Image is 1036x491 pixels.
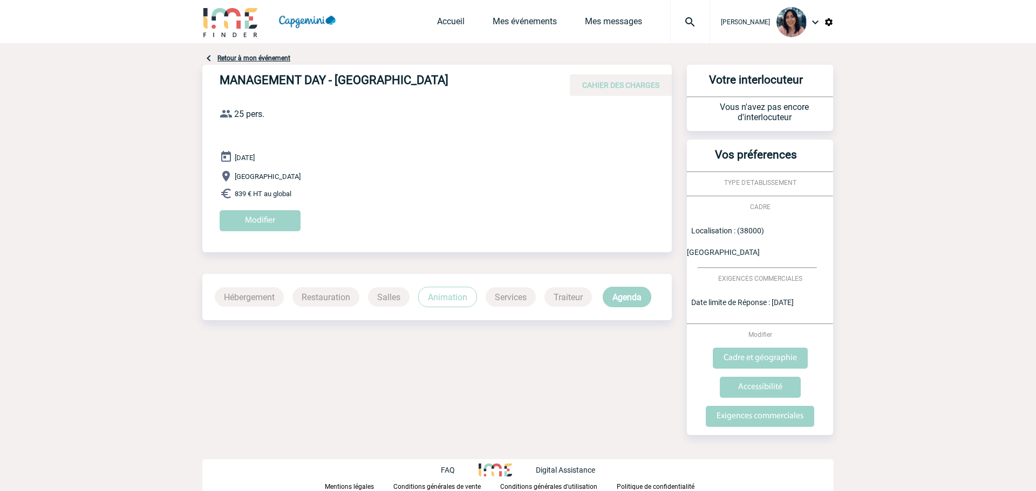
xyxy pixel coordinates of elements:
[721,18,770,26] span: [PERSON_NAME]
[720,102,809,122] span: Vous n'avez pas encore d'interlocuteur
[220,210,301,231] input: Modifier
[691,298,794,307] span: Date limite de Réponse : [DATE]
[292,287,359,307] p: Restauration
[713,348,808,369] input: Cadre et géographie
[325,483,374,490] p: Mentions légales
[687,226,764,257] span: Localisation : (38000) [GEOGRAPHIC_DATA]
[235,172,301,181] span: [GEOGRAPHIC_DATA]
[441,464,479,474] a: FAQ
[617,481,712,491] a: Politique de confidentialité
[486,287,536,307] p: Services
[724,179,796,186] span: TYPE D'ETABLISSEMENT
[691,148,820,171] h3: Vos préferences
[215,287,284,307] p: Hébergement
[368,287,410,307] p: Salles
[393,483,481,490] p: Conditions générales de vente
[217,54,290,62] a: Retour à mon événement
[776,7,807,37] img: 102439-0.jpg
[720,377,801,398] input: Accessibilité
[585,16,642,31] a: Mes messages
[441,466,455,474] p: FAQ
[691,73,820,96] h3: Votre interlocuteur
[706,406,814,427] input: Exigences commerciales
[582,81,659,89] span: CAHIER DES CHARGES
[617,483,694,490] p: Politique de confidentialité
[393,481,500,491] a: Conditions générales de vente
[437,16,465,31] a: Accueil
[748,331,772,338] span: Modifier
[544,287,592,307] p: Traiteur
[493,16,557,31] a: Mes événements
[718,275,802,282] span: EXIGENCES COMMERCIALES
[536,466,595,474] p: Digital Assistance
[220,73,543,92] h4: MANAGEMENT DAY - [GEOGRAPHIC_DATA]
[202,6,258,37] img: IME-Finder
[234,109,264,119] span: 25 pers.
[235,154,255,162] span: [DATE]
[750,203,771,211] span: CADRE
[418,287,477,307] p: Animation
[325,481,393,491] a: Mentions légales
[500,483,597,490] p: Conditions générales d'utilisation
[603,287,651,307] p: Agenda
[235,190,291,198] span: 839 € HT au global
[500,481,617,491] a: Conditions générales d'utilisation
[479,464,512,476] img: http://www.idealmeetingsevents.fr/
